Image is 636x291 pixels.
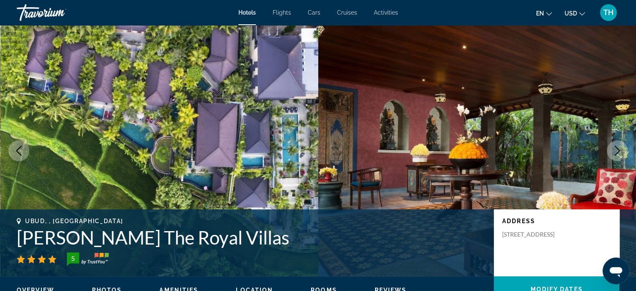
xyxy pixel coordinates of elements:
button: Previous image [8,140,29,161]
p: [STREET_ADDRESS] [502,231,569,238]
iframe: Button to launch messaging window [603,258,629,284]
a: Hotels [238,9,256,16]
span: USD [564,10,577,17]
button: User Menu [598,4,619,21]
button: Change language [536,7,552,19]
span: Ubud, , [GEOGRAPHIC_DATA] [25,218,123,224]
div: 5 [64,253,81,263]
button: Change currency [564,7,585,19]
h1: [PERSON_NAME] The Royal Villas [17,227,485,248]
a: Cars [308,9,320,16]
span: en [536,10,544,17]
img: TrustYou guest rating badge [67,252,109,266]
span: TH [603,8,613,17]
button: Next image [607,140,628,161]
p: Address [502,218,611,224]
a: Travorium [17,2,100,23]
a: Activities [374,9,398,16]
a: Cruises [337,9,357,16]
a: Flights [273,9,291,16]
